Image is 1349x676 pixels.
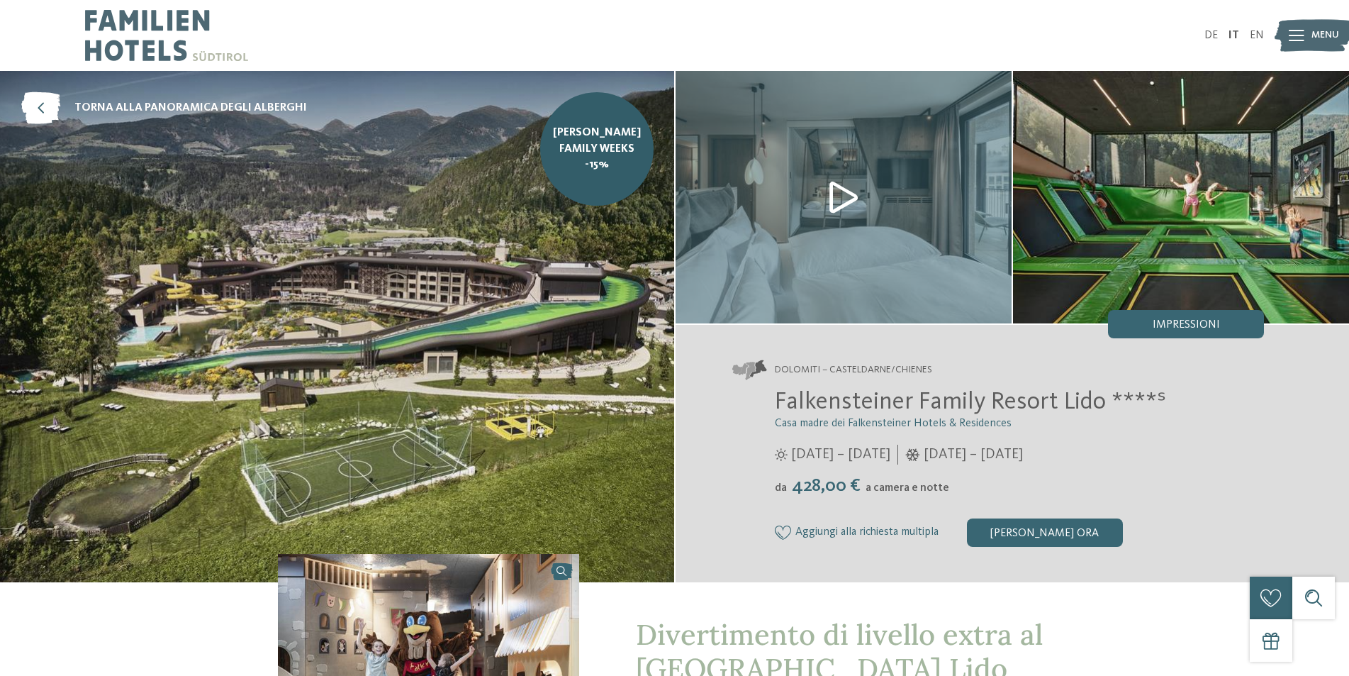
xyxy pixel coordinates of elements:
[967,519,1123,547] div: [PERSON_NAME] ora
[924,445,1023,465] span: [DATE] – [DATE]
[74,100,307,116] span: torna alla panoramica degli alberghi
[775,482,787,494] span: da
[775,363,932,377] span: Dolomiti – Casteldarne/Chienes
[21,92,307,124] a: torna alla panoramica degli alberghi
[905,448,920,461] i: Orari d'apertura inverno
[1153,319,1220,331] span: Impressioni
[676,71,1012,323] img: Il family hotel a Chienes dal fascino particolare
[795,526,939,539] span: Aggiungi alla richiesta multipla
[866,482,949,494] span: a camera e notte
[791,445,890,465] span: [DATE] – [DATE]
[775,418,1012,429] span: Casa madre dei Falkensteiner Hotels & Residences
[775,389,1166,414] span: Falkensteiner Family Resort Lido ****ˢ
[551,125,643,172] span: [PERSON_NAME] Family Weeks -15%
[775,448,788,461] i: Orari d'apertura estate
[1311,28,1339,43] span: Menu
[1204,30,1218,41] a: DE
[540,92,654,206] a: [PERSON_NAME] Family Weeks -15%
[788,477,864,495] span: 428,00 €
[1013,71,1349,323] img: Il family hotel a Chienes dal fascino particolare
[1250,30,1264,41] a: EN
[1228,30,1239,41] a: IT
